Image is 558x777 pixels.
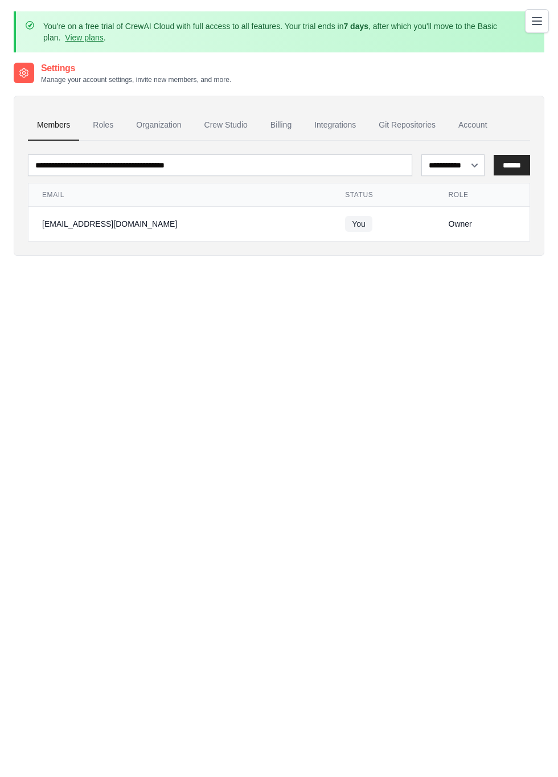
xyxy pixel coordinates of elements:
[370,110,445,141] a: Git Repositories
[261,110,301,141] a: Billing
[84,110,122,141] a: Roles
[435,183,530,207] th: Role
[331,183,434,207] th: Status
[195,110,257,141] a: Crew Studio
[65,33,103,42] a: View plans
[41,62,231,75] h2: Settings
[449,110,497,141] a: Account
[305,110,365,141] a: Integrations
[42,218,318,230] div: [EMAIL_ADDRESS][DOMAIN_NAME]
[28,183,331,207] th: Email
[525,9,549,33] button: Toggle navigation
[28,110,79,141] a: Members
[449,218,516,230] div: Owner
[127,110,190,141] a: Organization
[345,216,372,232] span: You
[43,21,517,43] p: You're on a free trial of CrewAI Cloud with full access to all features. Your trial ends in , aft...
[343,22,368,31] strong: 7 days
[41,75,231,84] p: Manage your account settings, invite new members, and more.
